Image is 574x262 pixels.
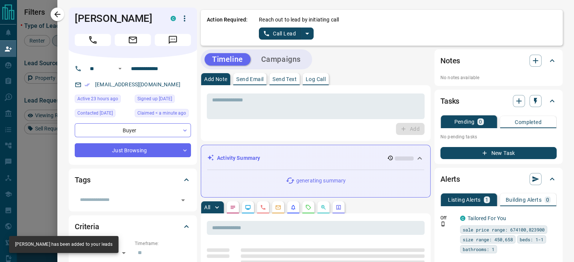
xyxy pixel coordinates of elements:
[75,174,90,186] h2: Tags
[75,34,111,46] span: Call
[275,204,281,210] svg: Emails
[463,236,513,243] span: size range: 450,658
[454,119,474,124] p: Pending
[137,95,172,103] span: Signed up [DATE]
[95,81,180,87] a: [EMAIL_ADDRESS][DOMAIN_NAME]
[205,53,251,66] button: Timeline
[135,95,191,105] div: Fri Oct 02 2020
[178,195,188,205] button: Open
[296,177,346,185] p: generating summary
[305,204,311,210] svg: Requests
[259,16,339,24] p: Reach out to lead by initiating call
[272,77,297,82] p: Send Text
[440,215,456,221] p: Off
[137,109,186,117] span: Claimed < a minute ago
[171,16,176,21] div: condos.ca
[468,215,506,221] a: Tailored For You
[75,95,131,105] div: Mon Sep 15 2025
[77,109,113,117] span: Contacted [DATE]
[460,216,465,221] div: condos.ca
[259,28,301,40] button: Call Lead
[155,34,191,46] span: Message
[463,226,545,233] span: sale price range: 674100,823900
[440,147,557,159] button: New Task
[306,77,326,82] p: Log Call
[440,221,446,227] svg: Push Notification Only
[335,204,342,210] svg: Agent Actions
[485,197,488,202] p: 1
[75,143,191,157] div: Just Browsing
[440,52,557,70] div: Notes
[204,205,210,210] p: All
[245,204,251,210] svg: Lead Browsing Activity
[440,173,460,185] h2: Alerts
[259,28,314,40] div: split button
[440,92,557,110] div: Tasks
[207,151,424,165] div: Activity Summary
[520,236,543,243] span: beds: 1-1
[115,34,151,46] span: Email
[290,204,296,210] svg: Listing Alerts
[440,74,557,81] p: No notes available
[207,16,248,40] p: Action Required:
[75,12,159,25] h1: [PERSON_NAME]
[440,131,557,142] p: No pending tasks
[135,240,191,247] p: Timeframe:
[75,123,191,137] div: Buyer
[230,204,236,210] svg: Notes
[440,55,460,67] h2: Notes
[236,77,263,82] p: Send Email
[440,170,557,188] div: Alerts
[254,53,308,66] button: Campaigns
[479,119,482,124] p: 0
[75,171,191,189] div: Tags
[320,204,326,210] svg: Opportunities
[440,95,459,107] h2: Tasks
[75,218,191,236] div: Criteria
[135,109,191,120] div: Tue Sep 16 2025
[77,95,118,103] span: Active 23 hours ago
[75,221,99,233] h2: Criteria
[515,120,542,125] p: Completed
[448,197,481,202] p: Listing Alerts
[15,238,112,251] div: [PERSON_NAME] has been added to your leads
[85,82,90,87] svg: Email Verified
[217,154,260,162] p: Activity Summary
[546,197,549,202] p: 0
[506,197,542,202] p: Building Alerts
[75,109,131,120] div: Tue Oct 27 2020
[204,77,227,82] p: Add Note
[115,64,125,73] button: Open
[260,204,266,210] svg: Calls
[463,245,494,253] span: bathrooms: 1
